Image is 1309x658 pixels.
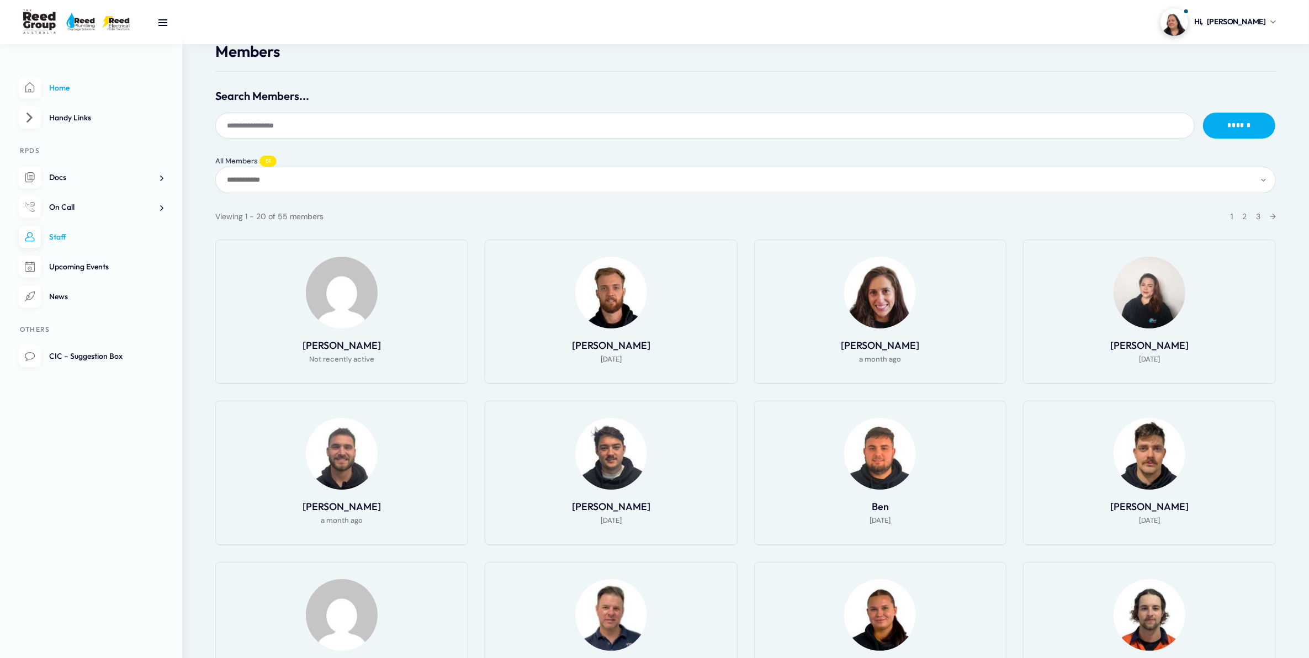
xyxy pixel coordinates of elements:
img: Profile Photo [306,257,378,328]
img: Profile Photo [844,579,916,651]
span: 1 [1231,211,1233,221]
div: Viewing 1 - 20 of 55 members [215,210,324,223]
a: → [1270,211,1276,221]
a: 2 [1242,211,1247,221]
img: Profile Photo [575,418,647,490]
a: Ben [872,500,889,513]
span: Not recently active [309,353,374,366]
span: a month ago [859,353,901,366]
img: Profile Photo [844,257,916,328]
a: [PERSON_NAME] [841,339,919,352]
img: Profile Photo [306,579,378,651]
div: Members directory main navigation [215,155,1276,167]
a: Profile picture of Carmen MontaltoHi,[PERSON_NAME] [1160,8,1276,36]
img: Profile Photo [1114,257,1185,328]
span: Hi, [1194,16,1203,28]
img: Profile Photo [844,418,916,490]
img: Profile Photo [1114,418,1185,490]
img: Profile picture of Carmen Montalto [1160,8,1188,36]
span: [PERSON_NAME] [1207,16,1266,28]
span: [DATE] [870,514,891,527]
img: Profile Photo [306,418,378,490]
span: a month ago [321,514,363,527]
a: [PERSON_NAME] [303,339,381,352]
span: 51 [259,156,277,167]
span: [DATE] [1139,514,1160,527]
a: [PERSON_NAME] [572,339,650,352]
span: [DATE] [1139,353,1160,366]
a: [PERSON_NAME] [572,500,650,513]
h1: Members [215,43,1276,60]
a: [PERSON_NAME] [303,500,381,513]
a: 3 [1256,211,1260,221]
span: [DATE] [601,353,622,366]
a: [PERSON_NAME] [1110,339,1189,352]
div: Members directory secondary navigation [215,167,1276,193]
img: Profile Photo [1114,579,1185,651]
a: All Members51 [215,156,277,167]
img: Profile Photo [575,579,647,651]
span: [DATE] [601,514,622,527]
img: Profile Photo [575,257,647,328]
a: [PERSON_NAME] [1110,500,1189,513]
